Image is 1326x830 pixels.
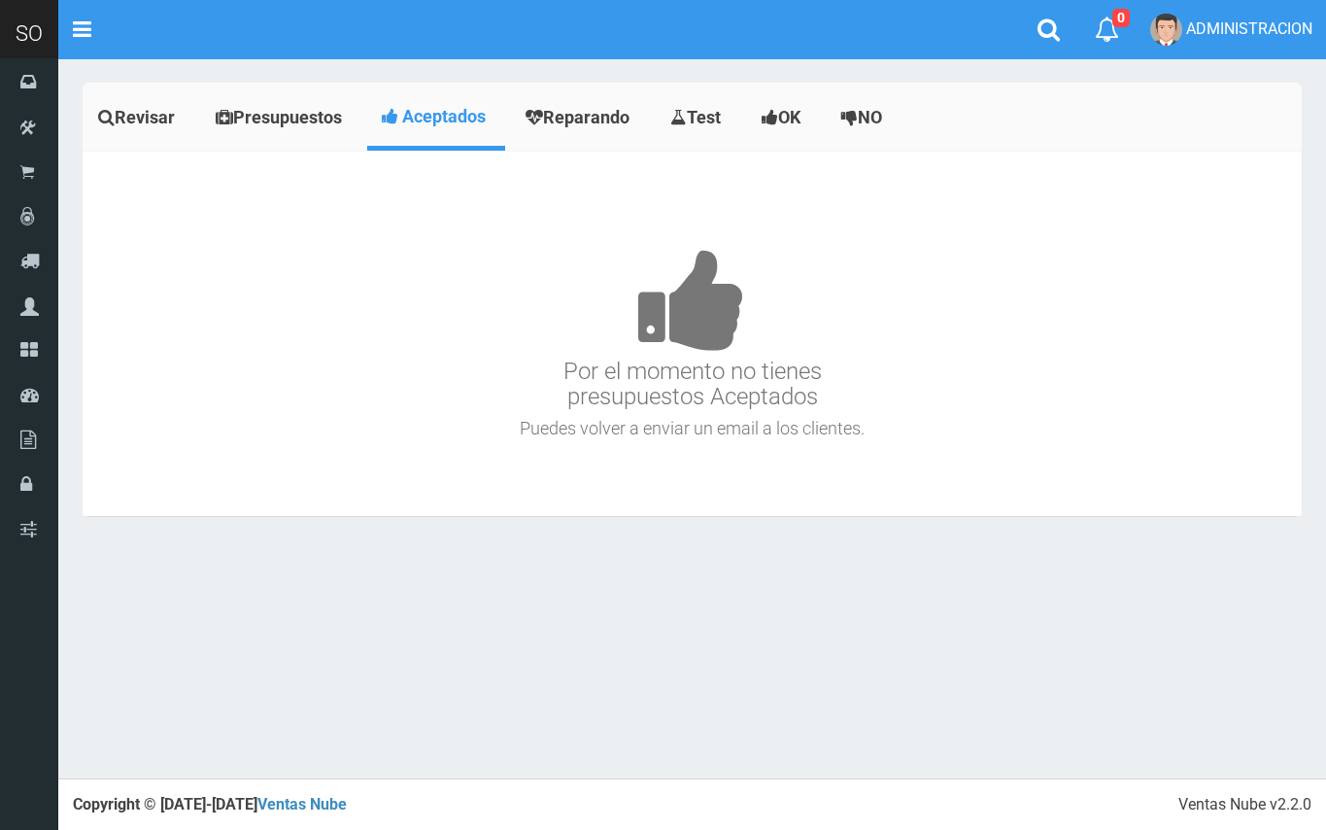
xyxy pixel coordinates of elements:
[87,190,1297,410] h3: Por el momento no tienes presupuestos Aceptados
[778,107,800,127] span: OK
[1186,19,1312,38] span: ADMINISTRACION
[543,107,629,127] span: Reparando
[233,107,342,127] span: Presupuestos
[87,419,1297,438] h4: Puedes volver a enviar un email a los clientes.
[1112,9,1130,27] span: 0
[746,87,821,148] a: OK
[257,795,347,813] a: Ventas Nube
[510,87,650,148] a: Reparando
[73,795,347,813] strong: Copyright © [DATE]-[DATE]
[858,107,882,127] span: NO
[402,106,486,126] span: Aceptados
[1150,14,1182,46] img: User Image
[826,87,902,148] a: NO
[687,107,721,127] span: Test
[367,87,505,146] a: Aceptados
[1178,794,1311,816] div: Ventas Nube v2.2.0
[655,87,741,148] a: Test
[83,87,195,148] a: Revisar
[200,87,362,148] a: Presupuestos
[115,107,175,127] span: Revisar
